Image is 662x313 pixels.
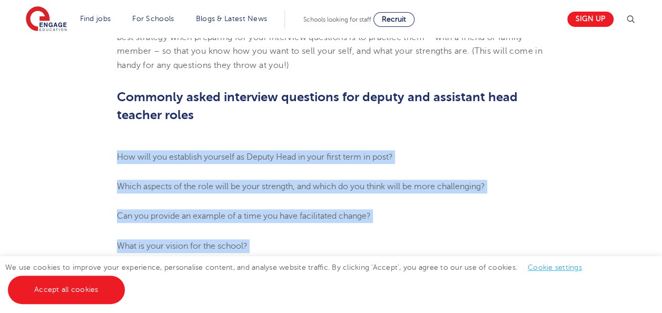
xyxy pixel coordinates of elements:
[373,12,414,27] a: Recruit
[8,276,125,304] a: Accept all cookies
[117,182,485,191] span: Which aspects of the role will be your strength, and which do you think will be more challenging?
[567,12,614,27] a: Sign up
[382,15,406,23] span: Recruit
[303,16,371,23] span: Schools looking for staff
[132,15,174,23] a: For Schools
[5,263,592,294] span: We use cookies to improve your experience, personalise content, and analyse website traffic. By c...
[528,263,582,271] a: Cookie settings
[196,15,268,23] a: Blogs & Latest News
[80,15,111,23] a: Find jobs
[117,90,518,122] span: Commonly asked interview questions for deputy and assistant head teacher roles
[117,241,248,251] span: What is your vision for the school?
[117,152,393,162] span: How will you establish yourself as Deputy Head in your first term in post?
[117,211,371,221] span: Can you provide an example of a time you have facilitated change?
[117,17,545,72] p: These questions need to be unique to your teaching style and school, so while we can offer advice...
[26,6,67,33] img: Engage Education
